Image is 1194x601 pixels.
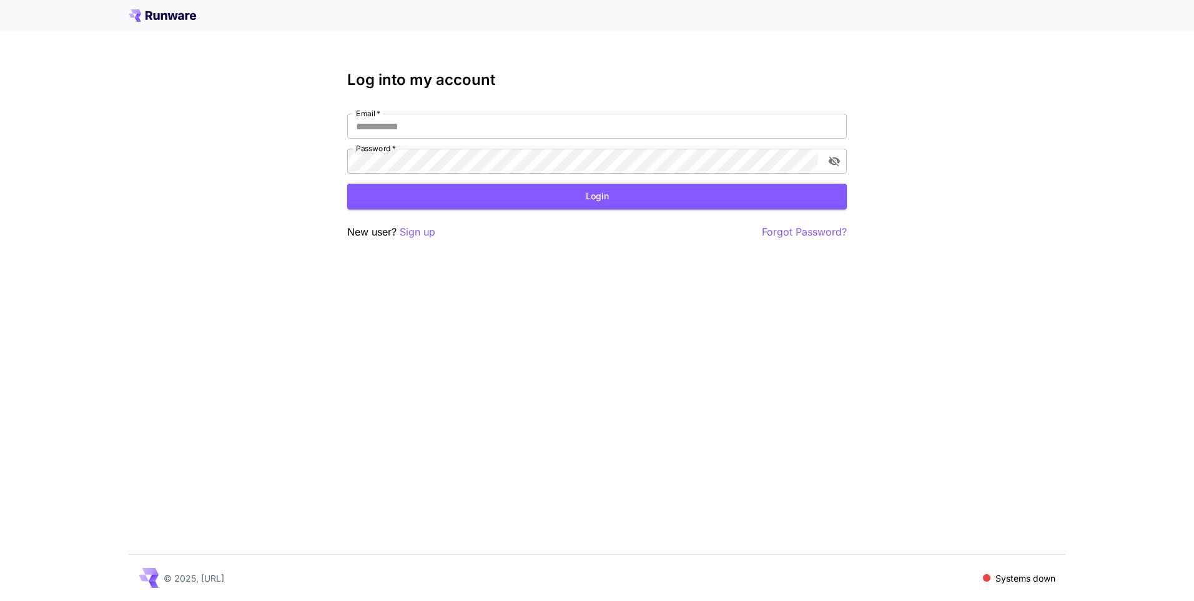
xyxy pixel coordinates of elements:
p: New user? [347,224,435,240]
label: Password [356,143,396,154]
p: © 2025, [URL] [164,572,224,585]
button: Login [347,184,847,209]
button: Sign up [400,224,435,240]
button: toggle password visibility [823,150,846,172]
label: Email [356,108,380,119]
button: Forgot Password? [762,224,847,240]
h3: Log into my account [347,71,847,89]
p: Systems down [995,572,1055,585]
